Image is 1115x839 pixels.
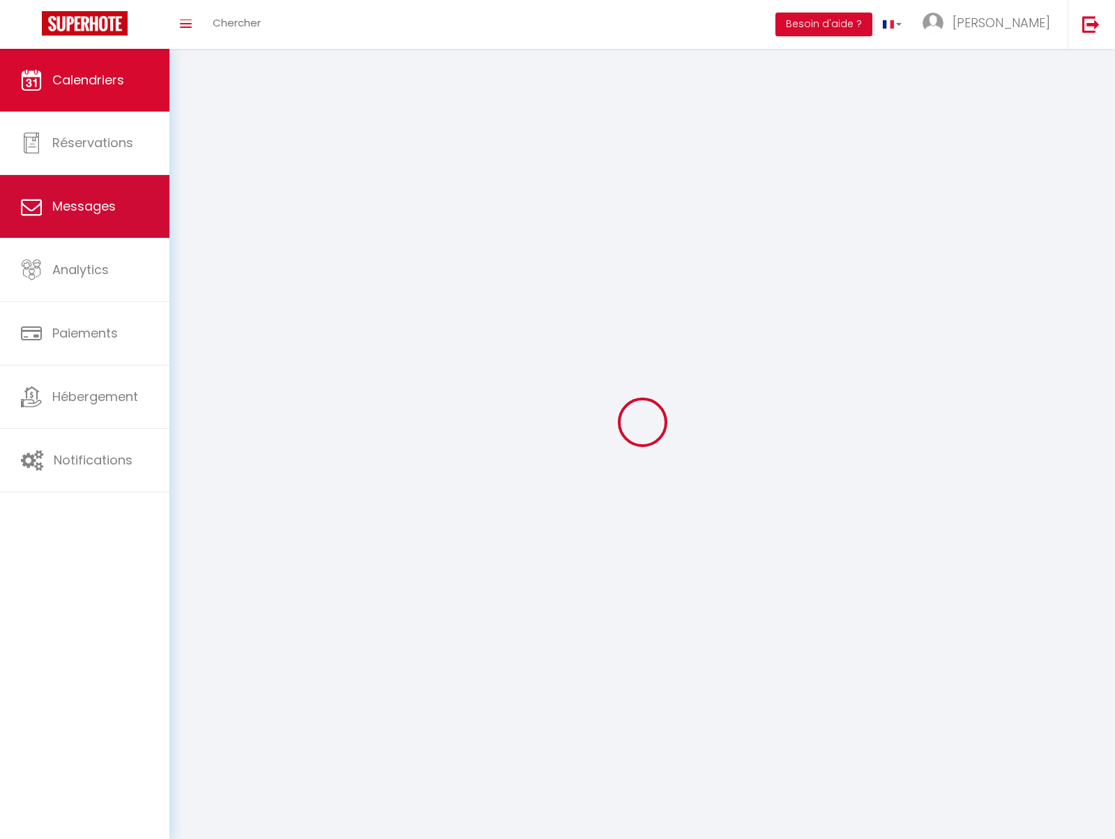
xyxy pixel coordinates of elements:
span: Calendriers [52,71,124,89]
span: Notifications [54,451,132,469]
img: ... [923,13,943,33]
span: Réservations [52,134,133,151]
span: [PERSON_NAME] [953,14,1050,31]
img: logout [1082,15,1100,33]
span: Chercher [213,15,261,30]
span: Analytics [52,261,109,278]
img: Super Booking [42,11,128,36]
span: Paiements [52,324,118,342]
span: Hébergement [52,388,138,405]
span: Messages [52,197,116,215]
button: Besoin d'aide ? [775,13,872,36]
